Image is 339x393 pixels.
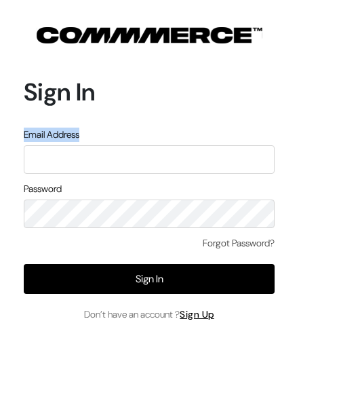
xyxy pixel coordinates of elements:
span: Don’t have an account ? [84,307,214,322]
a: Forgot Password? [203,236,275,250]
button: Sign In [24,264,275,294]
label: Password [24,182,62,196]
label: Email Address [24,128,79,142]
a: Sign Up [180,308,214,320]
h1: Sign In [24,77,275,107]
img: COMMMERCE [37,27,262,43]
